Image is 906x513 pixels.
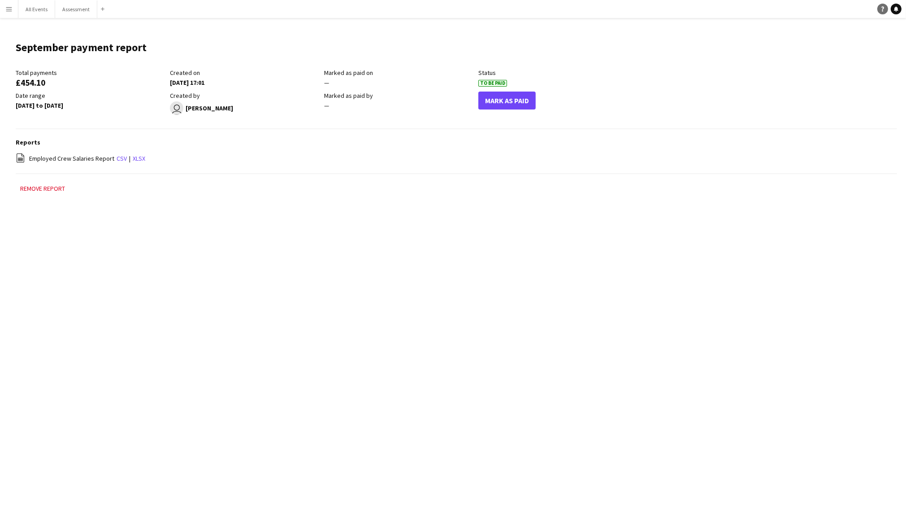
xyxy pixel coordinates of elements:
button: Remove report [16,183,69,194]
button: All Events [18,0,55,18]
h1: September payment report [16,41,147,54]
span: — [324,101,329,110]
div: [DATE] 17:01 [170,79,320,87]
div: Created on [170,69,320,77]
div: | [16,153,897,164]
a: xlsx [133,154,145,162]
div: [PERSON_NAME] [170,101,320,115]
div: Marked as paid by [324,92,474,100]
a: csv [117,154,127,162]
div: Marked as paid on [324,69,474,77]
span: To Be Paid [478,80,507,87]
div: Date range [16,92,165,100]
span: Employed Crew Salaries Report [29,154,114,162]
div: Status [478,69,628,77]
button: Assessment [55,0,97,18]
h3: Reports [16,138,897,146]
span: — [324,79,329,87]
div: Created by [170,92,320,100]
button: Mark As Paid [478,92,536,110]
div: [DATE] to [DATE] [16,101,165,110]
div: £454.10 [16,79,165,87]
div: Total payments [16,69,165,77]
